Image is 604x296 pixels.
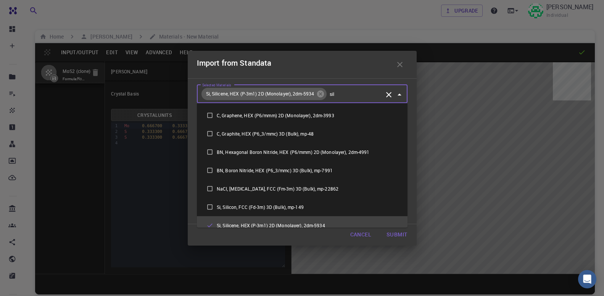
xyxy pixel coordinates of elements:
li: BN, Boron Nitride, HEX (P6_3/mmc) 3D (Bulk), mp-7991 [197,161,407,180]
button: Submit [380,227,413,243]
input: Select materials [328,87,382,100]
button: Cancel [344,227,377,243]
li: C, Graphene, HEX (P6/mmm) 2D (Monolayer), 2dm-3993 [197,106,407,125]
span: Si, Silicene, HEX (P-3m1) 2D (Monolayer), 2dm-5934 [201,91,319,97]
li: Si, Silicene, HEX (P-3m1) 2D (Monolayer), 2dm-5934 [197,216,407,235]
li: BN, Hexagonal Boron Nitride, HEX (P6/mmm) 2D (Monolayer), 2dm-4991 [197,143,407,161]
li: Si, Silicon, FCC (Fd-3m) 3D (Bulk), mp-149 [197,198,407,216]
button: Close [394,89,405,100]
div: Si, Silicene, HEX (P-3m1) 2D (Monolayer), 2dm-5934 [201,88,327,100]
li: C, Graphite, HEX (P6_3/mmc) 3D (Bulk), mp-48 [197,125,407,143]
span: Hỗ trợ [16,5,38,12]
h6: Import from Standata [197,57,272,72]
div: Open Intercom Messenger [578,270,596,288]
label: Selected Materials [202,82,231,87]
button: Clear [383,89,395,101]
li: NaCl, [MEDICAL_DATA], FCC (Fm-3m) 3D (Bulk), mp-22862 [197,180,407,198]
